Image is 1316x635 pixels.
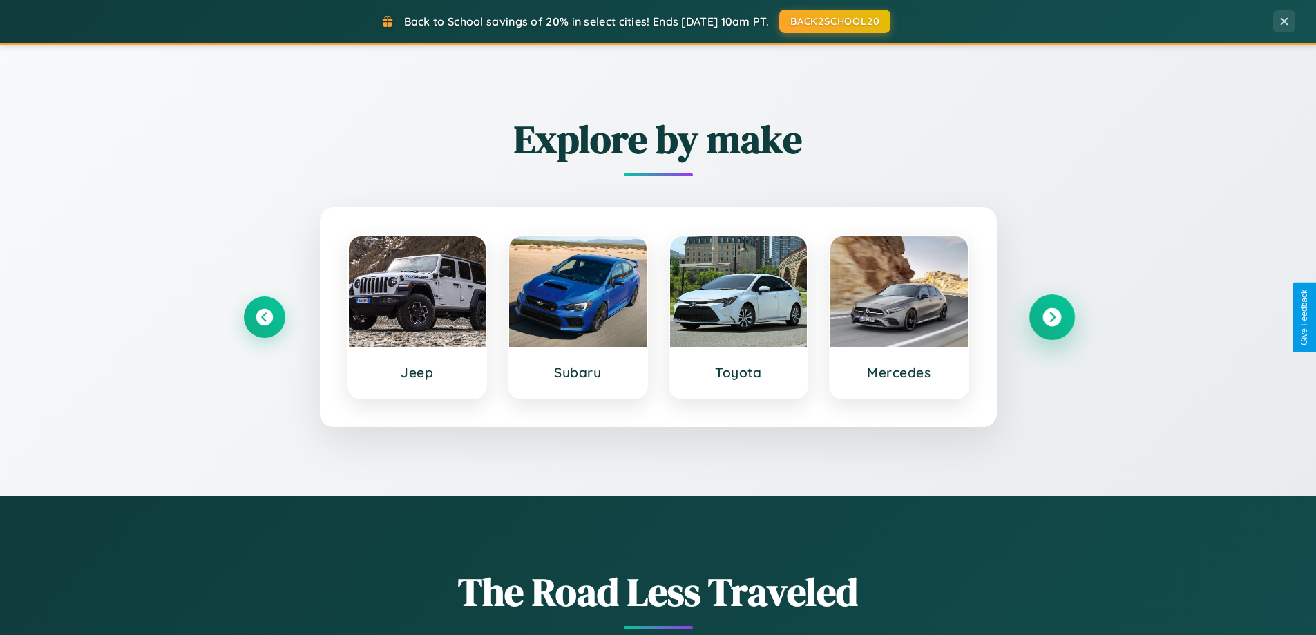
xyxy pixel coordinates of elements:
[363,364,473,381] h3: Jeep
[404,15,769,28] span: Back to School savings of 20% in select cities! Ends [DATE] 10am PT.
[244,565,1073,618] h1: The Road Less Traveled
[844,364,954,381] h3: Mercedes
[684,364,794,381] h3: Toyota
[244,113,1073,166] h2: Explore by make
[523,364,633,381] h3: Subaru
[1299,290,1309,345] div: Give Feedback
[779,10,890,33] button: BACK2SCHOOL20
